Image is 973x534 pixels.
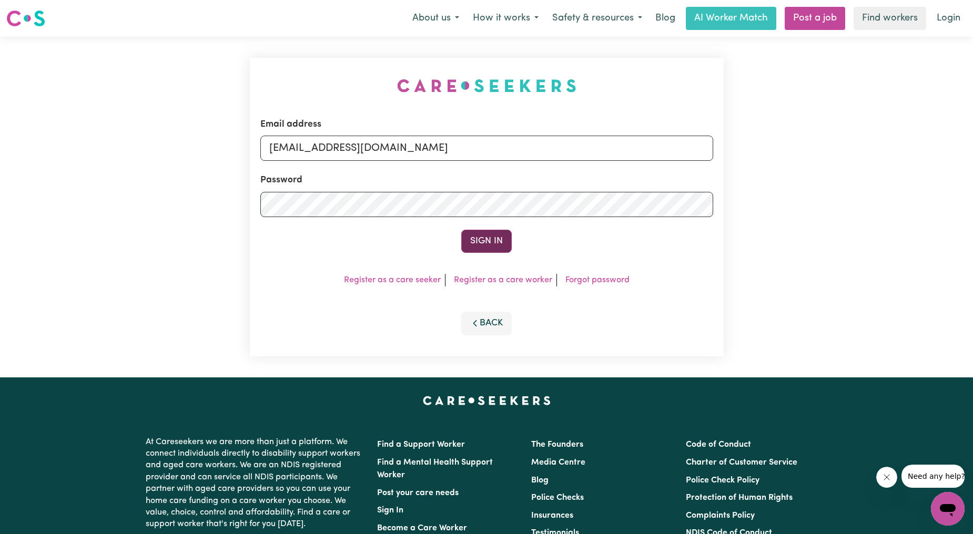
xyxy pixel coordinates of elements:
[686,511,755,520] a: Complaints Policy
[686,440,751,449] a: Code of Conduct
[377,524,467,532] a: Become a Care Worker
[377,458,493,479] a: Find a Mental Health Support Worker
[344,276,441,284] a: Register as a care seeker
[686,7,776,30] a: AI Worker Match
[901,465,965,488] iframe: Message from company
[6,6,45,30] a: Careseekers logo
[260,136,713,161] input: Email address
[423,396,551,405] a: Careseekers home page
[6,9,45,28] img: Careseekers logo
[260,118,321,131] label: Email address
[876,467,897,488] iframe: Close message
[531,458,585,467] a: Media Centre
[686,494,793,502] a: Protection of Human Rights
[454,276,552,284] a: Register as a care worker
[785,7,845,30] a: Post a job
[377,489,459,497] a: Post your care needs
[406,7,466,29] button: About us
[931,492,965,526] iframe: Button to launch messaging window
[461,230,512,253] button: Sign In
[260,173,302,187] label: Password
[466,7,545,29] button: How it works
[565,276,630,284] a: Forgot password
[461,312,512,335] button: Back
[531,494,584,502] a: Police Checks
[930,7,967,30] a: Login
[531,511,573,520] a: Insurances
[531,440,583,449] a: The Founders
[6,7,64,16] span: Need any help?
[377,506,403,515] a: Sign In
[531,476,549,485] a: Blog
[854,7,926,30] a: Find workers
[377,440,465,449] a: Find a Support Worker
[686,458,797,467] a: Charter of Customer Service
[649,7,682,30] a: Blog
[545,7,649,29] button: Safety & resources
[686,476,759,485] a: Police Check Policy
